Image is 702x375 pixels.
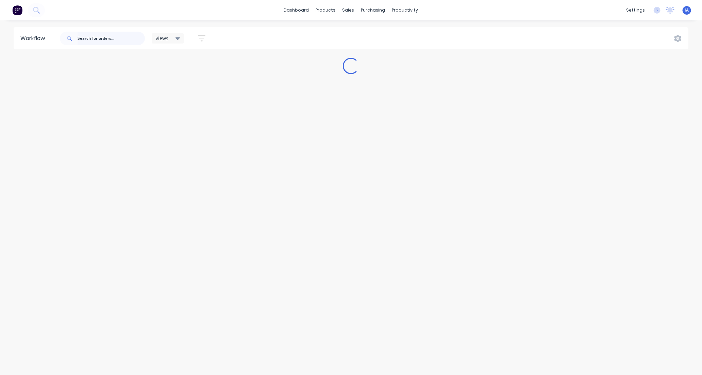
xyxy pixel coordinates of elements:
[156,35,169,42] span: Views
[12,5,22,15] img: Factory
[339,5,358,15] div: sales
[78,32,145,45] input: Search for orders...
[358,5,389,15] div: purchasing
[685,7,689,13] span: IA
[20,34,48,42] div: Workflow
[281,5,313,15] a: dashboard
[389,5,422,15] div: productivity
[623,5,648,15] div: settings
[313,5,339,15] div: products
